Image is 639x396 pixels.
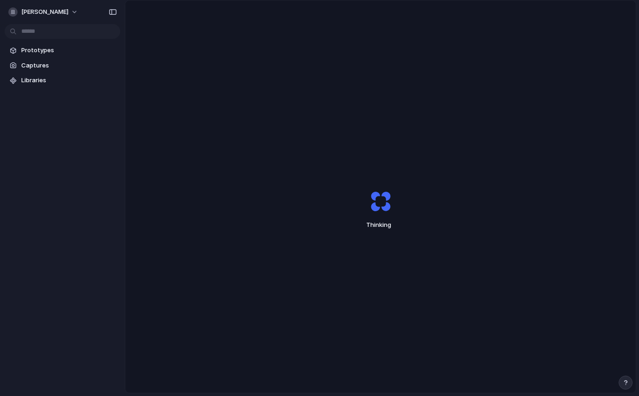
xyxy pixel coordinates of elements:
[21,76,117,85] span: Libraries
[21,61,117,70] span: Captures
[5,5,83,19] button: [PERSON_NAME]
[21,7,68,17] span: [PERSON_NAME]
[21,46,117,55] span: Prototypes
[5,73,120,87] a: Libraries
[5,59,120,73] a: Captures
[349,220,412,230] span: Thinking
[5,43,120,57] a: Prototypes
